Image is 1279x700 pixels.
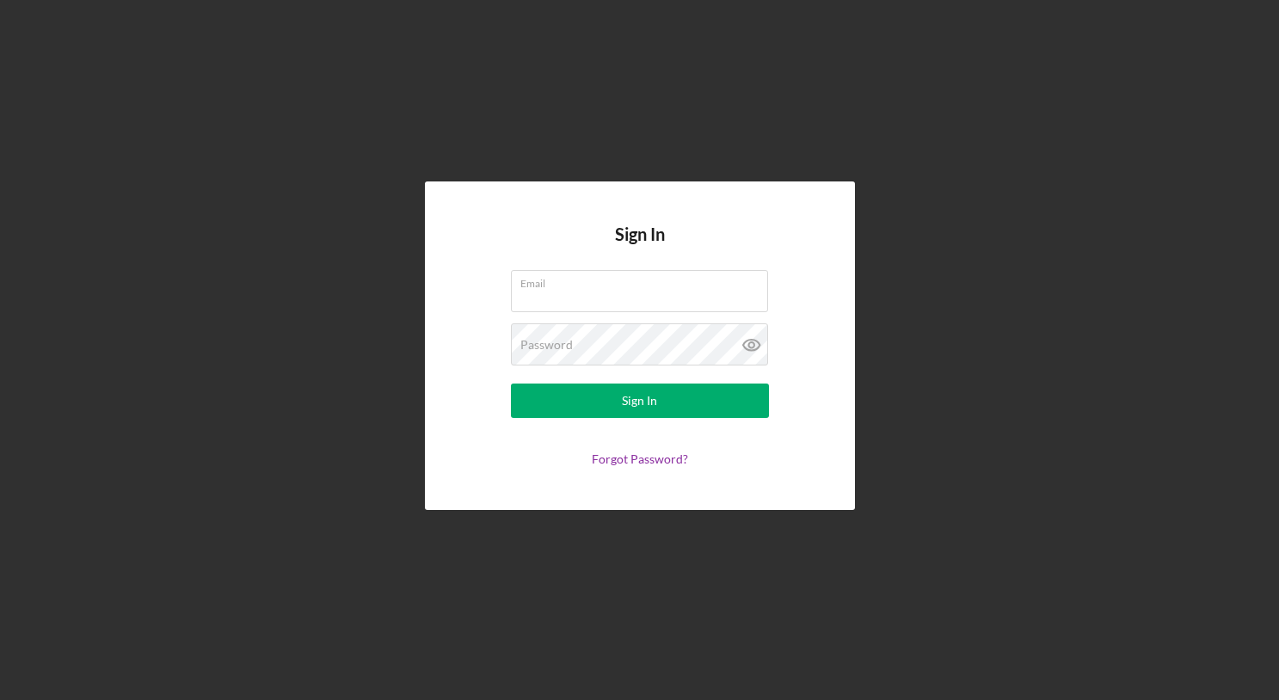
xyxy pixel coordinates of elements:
[511,384,769,418] button: Sign In
[520,271,768,290] label: Email
[622,384,657,418] div: Sign In
[520,338,573,352] label: Password
[615,224,665,270] h4: Sign In
[592,451,688,466] a: Forgot Password?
